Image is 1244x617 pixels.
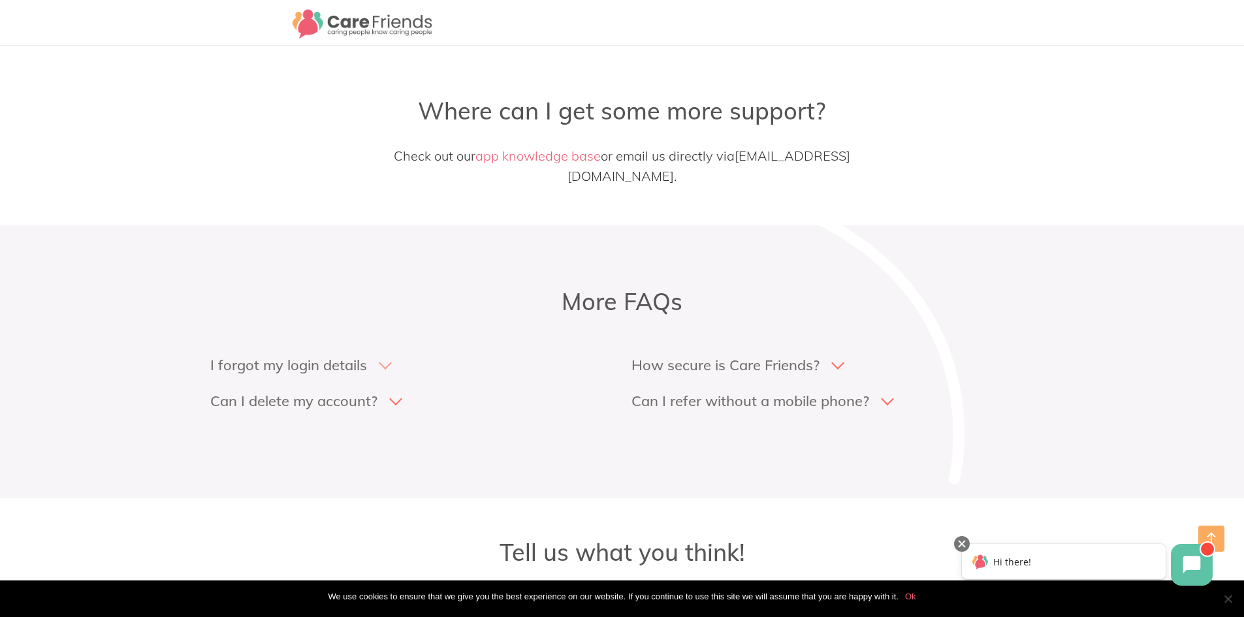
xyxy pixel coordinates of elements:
a: Ok [905,590,916,603]
h3: Tell us what you think! [415,538,829,567]
span: Check out our or email us directly via [EMAIL_ADDRESS][DOMAIN_NAME] . [394,148,850,184]
h3: Where can I get some more support? [342,97,902,125]
span: We use cookies to ensure that we give you the best experience on our website. If you continue to ... [328,590,898,603]
h4: Can I refer without a mobile phone? [631,392,869,410]
h4: Can I delete my account? [210,392,377,410]
h4: How secure is Care Friends? [631,356,820,374]
span: No [1221,592,1234,605]
iframe: Chatbot [948,533,1226,599]
h4: I forgot my login details [210,356,367,374]
a: app knowledge base [475,148,601,164]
